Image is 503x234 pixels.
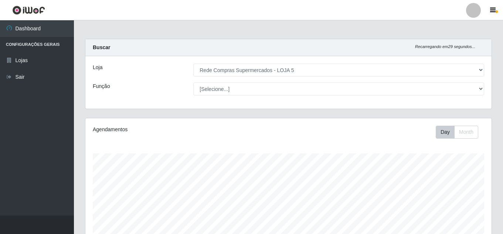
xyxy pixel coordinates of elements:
[436,126,484,139] div: Toolbar with button groups
[436,126,478,139] div: First group
[12,6,45,15] img: CoreUI Logo
[93,126,249,133] div: Agendamentos
[93,44,110,50] strong: Buscar
[93,82,110,90] label: Função
[454,126,478,139] button: Month
[93,64,102,71] label: Loja
[415,44,475,49] i: Recarregando em 29 segundos...
[436,126,455,139] button: Day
